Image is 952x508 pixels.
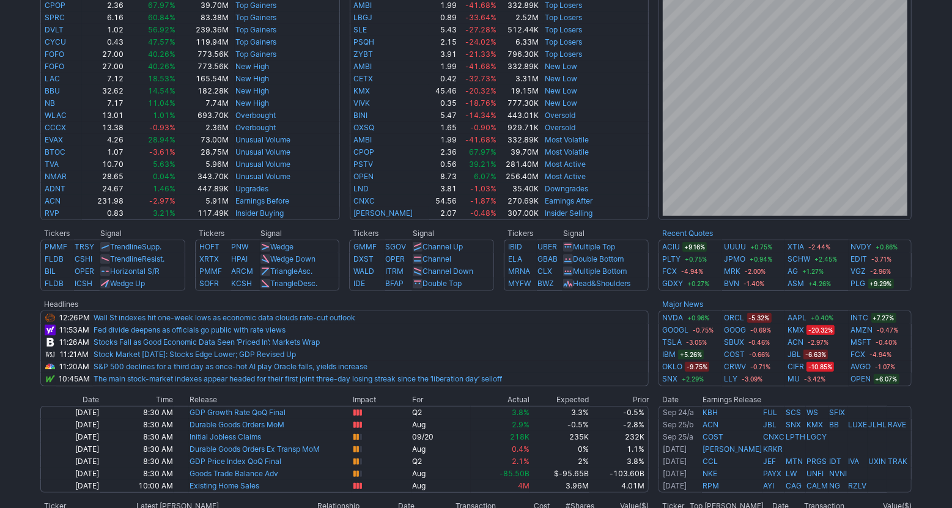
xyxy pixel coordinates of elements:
a: Recent Quotes [662,229,713,238]
a: Double Bottom [573,254,624,263]
a: SNX [662,373,677,385]
a: Initial Jobless Claims [190,432,261,441]
a: IBID [508,242,522,251]
a: CALM [806,481,828,490]
span: -21.33% [465,50,496,59]
a: CIFR [788,361,804,373]
a: ASM [788,278,804,290]
a: OXSQ [354,123,375,132]
a: JBL [763,420,777,429]
a: BINI [354,111,368,120]
a: FLDB [45,254,64,263]
a: PLG [851,278,866,290]
a: ACN [45,196,61,205]
td: 27.00 [82,61,125,73]
a: AMBI [354,62,372,71]
a: Stocks Fall as Good Economic Data Seen ‘Priced In’: Markets Wrap [94,337,320,347]
td: 165.54M [176,73,229,85]
td: 7.17 [82,97,125,109]
a: TriangleDesc. [270,279,317,288]
a: BB [829,420,839,429]
a: Downgrades [545,184,588,193]
a: Unusual Volume [235,135,290,144]
a: Top Gainers [235,13,276,22]
a: SPRC [45,13,65,22]
a: ZYBT [354,50,374,59]
a: The main stock-market indexes appear headed for their first joint three-day losing streak since t... [94,374,502,383]
a: ACIU [662,241,680,253]
a: Top Losers [545,37,582,46]
a: GDP Growth Rate QoQ Final [190,408,286,417]
a: BFAP [385,279,404,288]
td: 1.99 [429,61,457,73]
a: RAVE [888,420,906,429]
a: Channel [422,254,451,263]
td: 5.47 [429,109,457,122]
a: OKLO [662,361,682,373]
td: 773.56K [176,61,229,73]
a: New High [235,62,269,71]
a: FUL [763,408,777,417]
td: 796.30K [497,48,539,61]
a: DVLT [45,25,64,34]
a: S&P 500 declines for a third day as once-hot AI play Oracle falls, yields increase [94,362,367,371]
a: Durable Goods Orders Ex Transp MoM [190,444,320,454]
a: [DATE] [663,457,687,466]
a: OPEN [851,373,871,385]
a: DXST [353,254,374,263]
td: 929.71K [497,122,539,134]
td: 45.46 [429,85,457,97]
span: -33.64% [465,13,496,22]
a: TSLA [662,336,682,348]
span: 67.97% [148,1,175,10]
a: [DATE] [663,469,687,478]
a: TrendlineSupp. [110,242,161,251]
a: Unusual Volume [235,172,290,181]
span: -20.32% [465,86,496,95]
a: OPER [75,267,94,276]
a: GOOG [725,324,747,336]
a: BBU [45,86,60,95]
a: CETX [354,74,374,83]
a: GMMF [353,242,377,251]
a: JEF [763,457,776,466]
a: PSTV [354,160,374,169]
a: [DATE] [663,444,687,454]
a: XRTX [199,254,219,263]
td: 332.89K [497,61,539,73]
a: Wedge Down [270,254,315,263]
span: Asc. [298,267,312,276]
a: SOFR [199,279,219,288]
a: Wall St indexes hit one-week lows as economic data clouds rate-cut outlook [94,313,355,322]
td: 119.94M [176,36,229,48]
a: Unusual Volume [235,160,290,169]
a: CCL [703,457,718,466]
a: TRSY [75,242,94,251]
a: PMMF [199,267,222,276]
td: 239.36M [176,24,229,36]
a: MRNA [508,267,530,276]
a: AVGO [851,361,871,373]
span: Trendline [110,242,142,251]
a: PAYX [763,469,781,478]
a: CCCX [45,123,66,132]
a: New High [235,86,269,95]
a: CRWV [725,361,747,373]
a: Sep 25/a [663,432,693,441]
a: AMZN [851,324,873,336]
a: IDE [353,279,365,288]
td: 693.70K [176,109,229,122]
a: VGZ [851,265,866,278]
a: CPOP [354,147,375,156]
td: 777.30K [497,97,539,109]
a: ICSH [75,279,92,288]
a: VIVK [354,98,371,108]
td: 2.36M [176,122,229,134]
td: 332.89K [497,134,539,146]
a: Overbought [235,123,276,132]
td: 0.43 [82,36,125,48]
a: KMX [788,324,804,336]
a: MSFT [851,336,872,348]
a: Earnings After [545,196,592,205]
a: New High [235,74,269,83]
